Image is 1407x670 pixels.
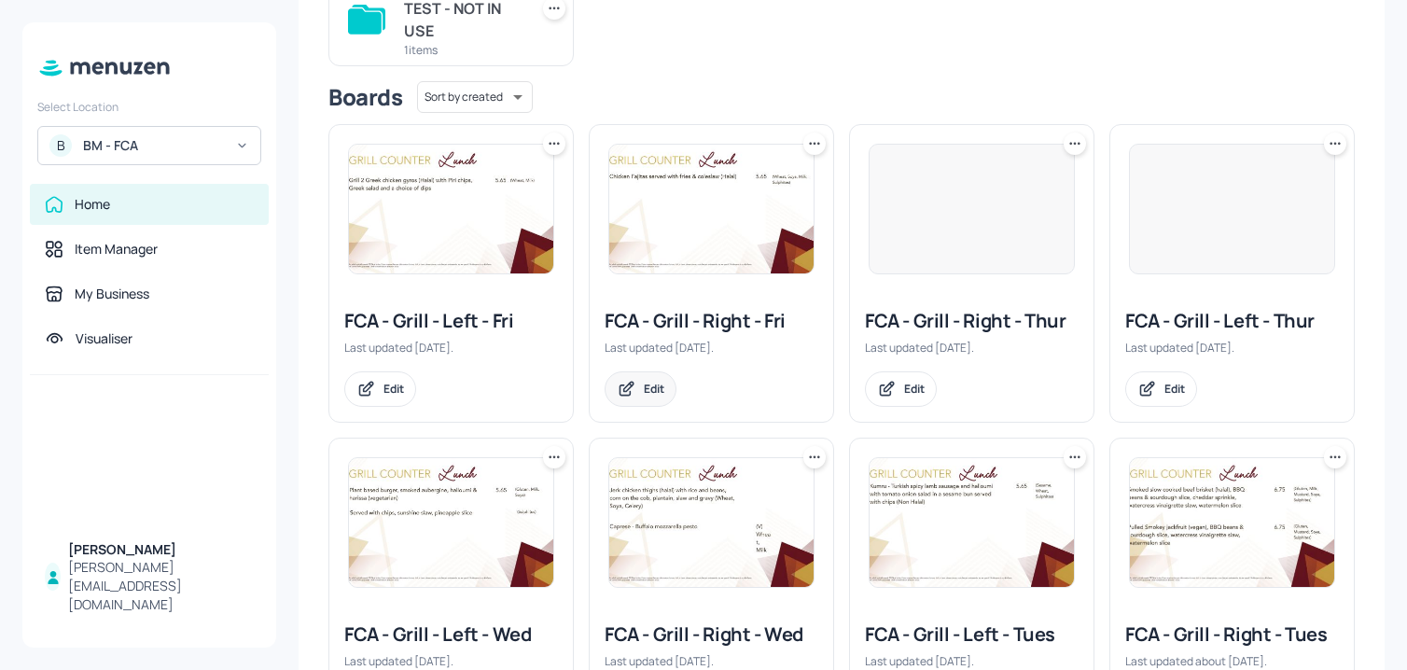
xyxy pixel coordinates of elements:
div: [PERSON_NAME][EMAIL_ADDRESS][DOMAIN_NAME] [68,558,254,614]
div: Home [75,195,110,214]
img: 2025-08-29-17564588765275jx79n9hqgt.jpeg [609,145,814,273]
div: Last updated [DATE]. [344,340,558,356]
div: Last updated [DATE]. [344,653,558,669]
div: 1 items [404,42,521,58]
div: Edit [904,381,925,397]
div: FCA - Grill - Left - Wed [344,621,558,648]
img: 2025-07-23-1753258673649xia23s8o6se.jpeg [349,458,553,587]
div: Last updated [DATE]. [865,340,1079,356]
div: B [49,134,72,157]
div: FCA - Grill - Right - Fri [605,308,818,334]
img: 2025-09-02-1756812896495ogfb2155y8q.jpeg [870,458,1074,587]
div: Last updated [DATE]. [865,653,1079,669]
div: FCA - Grill - Left - Thur [1125,308,1339,334]
div: Visualiser [76,329,132,348]
img: 2025-09-17-175810262119437essm589ny.jpeg [609,458,814,587]
div: Select Location [37,99,261,115]
div: Last updated [DATE]. [1125,340,1339,356]
div: Last updated [DATE]. [605,340,818,356]
div: Boards [328,82,402,112]
div: BM - FCA [83,136,224,155]
div: Sort by created [417,78,533,116]
div: FCA - Grill - Left - Fri [344,308,558,334]
div: Edit [383,381,404,397]
div: [PERSON_NAME] [68,540,254,559]
div: FCA - Grill - Right - Tues [1125,621,1339,648]
div: Last updated about [DATE]. [1125,653,1339,669]
img: 2025-09-05-17570684943895lokt6aehqw.jpeg [349,145,553,273]
div: FCA - Grill - Right - Wed [605,621,818,648]
div: FCA - Grill - Right - Thur [865,308,1079,334]
div: Item Manager [75,240,158,258]
div: Edit [644,381,664,397]
img: 2025-08-19-1755600640947dzm90m7ui6k.jpeg [1130,458,1334,587]
div: Last updated [DATE]. [605,653,818,669]
div: Edit [1164,381,1185,397]
div: My Business [75,285,149,303]
div: FCA - Grill - Left - Tues [865,621,1079,648]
